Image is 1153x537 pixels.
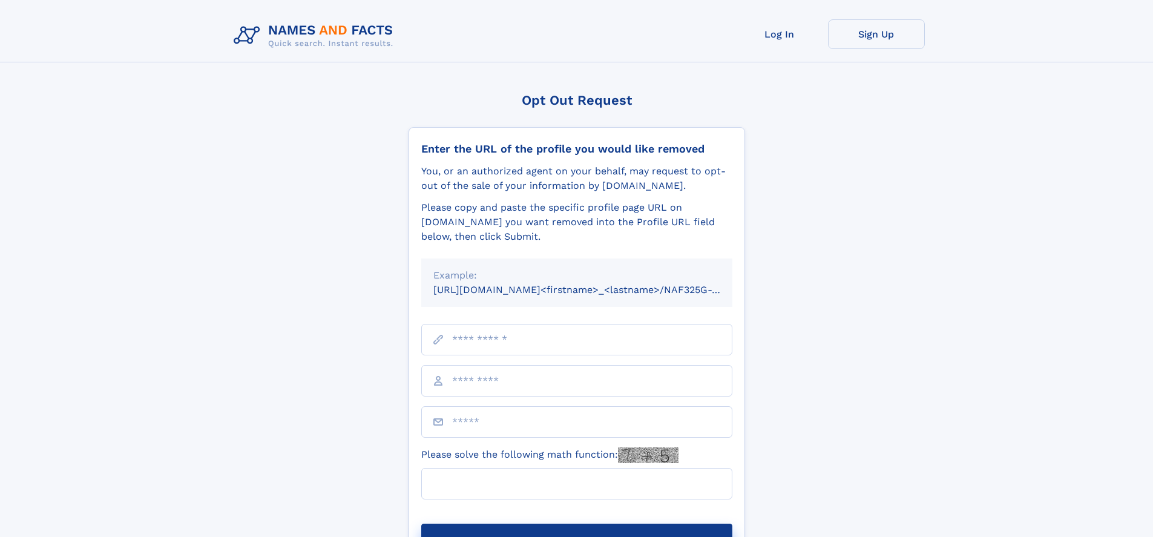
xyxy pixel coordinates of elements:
[409,93,745,108] div: Opt Out Request
[433,284,755,295] small: [URL][DOMAIN_NAME]<firstname>_<lastname>/NAF325G-xxxxxxxx
[421,164,732,193] div: You, or an authorized agent on your behalf, may request to opt-out of the sale of your informatio...
[731,19,828,49] a: Log In
[229,19,403,52] img: Logo Names and Facts
[828,19,925,49] a: Sign Up
[433,268,720,283] div: Example:
[421,200,732,244] div: Please copy and paste the specific profile page URL on [DOMAIN_NAME] you want removed into the Pr...
[421,447,678,463] label: Please solve the following math function:
[421,142,732,156] div: Enter the URL of the profile you would like removed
